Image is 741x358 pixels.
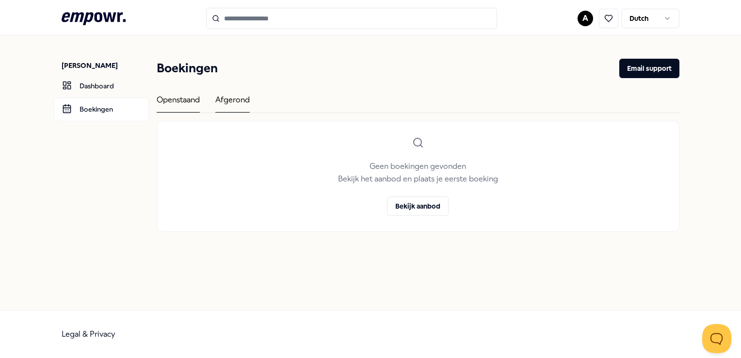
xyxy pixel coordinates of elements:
p: Geen boekingen gevonden Bekijk het aanbod en plaats je eerste boeking [338,160,498,185]
div: Openstaand [157,94,200,113]
p: [PERSON_NAME] [62,61,149,70]
button: A [578,11,593,26]
a: Boekingen [54,98,149,121]
iframe: Help Scout Beacon - Open [702,324,731,353]
button: Email support [619,59,679,78]
input: Search for products, categories or subcategories [206,8,497,29]
button: Bekijk aanbod [387,196,449,216]
h1: Boekingen [157,59,218,78]
a: Legal & Privacy [62,329,115,339]
div: Afgerond [215,94,250,113]
a: Dashboard [54,74,149,98]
